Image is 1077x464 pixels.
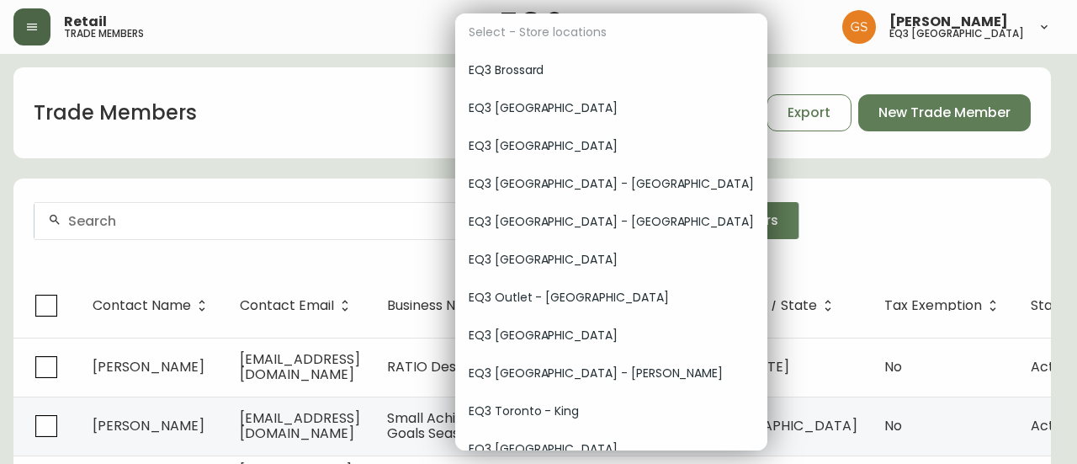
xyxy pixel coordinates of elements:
span: EQ3 [GEOGRAPHIC_DATA] [469,440,754,458]
div: EQ3 Brossard [455,51,767,89]
div: EQ3 [GEOGRAPHIC_DATA] [455,89,767,127]
div: EQ3 Toronto - King [455,392,767,430]
div: EQ3 Outlet - [GEOGRAPHIC_DATA] [455,279,767,317]
div: EQ3 [GEOGRAPHIC_DATA] - [GEOGRAPHIC_DATA] [455,165,767,203]
span: EQ3 Outlet - [GEOGRAPHIC_DATA] [469,289,754,307]
span: EQ3 Toronto - King [469,403,754,420]
span: EQ3 [GEOGRAPHIC_DATA] [469,327,754,344]
span: EQ3 [GEOGRAPHIC_DATA] [469,99,754,117]
div: EQ3 [GEOGRAPHIC_DATA] [455,127,767,165]
span: EQ3 [GEOGRAPHIC_DATA] - [GEOGRAPHIC_DATA] [469,213,754,231]
span: EQ3 [GEOGRAPHIC_DATA] - [PERSON_NAME] [469,365,754,382]
span: EQ3 [GEOGRAPHIC_DATA] [469,251,754,269]
div: EQ3 [GEOGRAPHIC_DATA] [455,241,767,279]
span: EQ3 [GEOGRAPHIC_DATA] [469,137,754,155]
div: EQ3 [GEOGRAPHIC_DATA] - [PERSON_NAME] [455,355,767,392]
div: EQ3 [GEOGRAPHIC_DATA] [455,317,767,355]
div: EQ3 [GEOGRAPHIC_DATA] - [GEOGRAPHIC_DATA] [455,203,767,241]
span: EQ3 Brossard [469,61,754,79]
span: EQ3 [GEOGRAPHIC_DATA] - [GEOGRAPHIC_DATA] [469,175,754,193]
